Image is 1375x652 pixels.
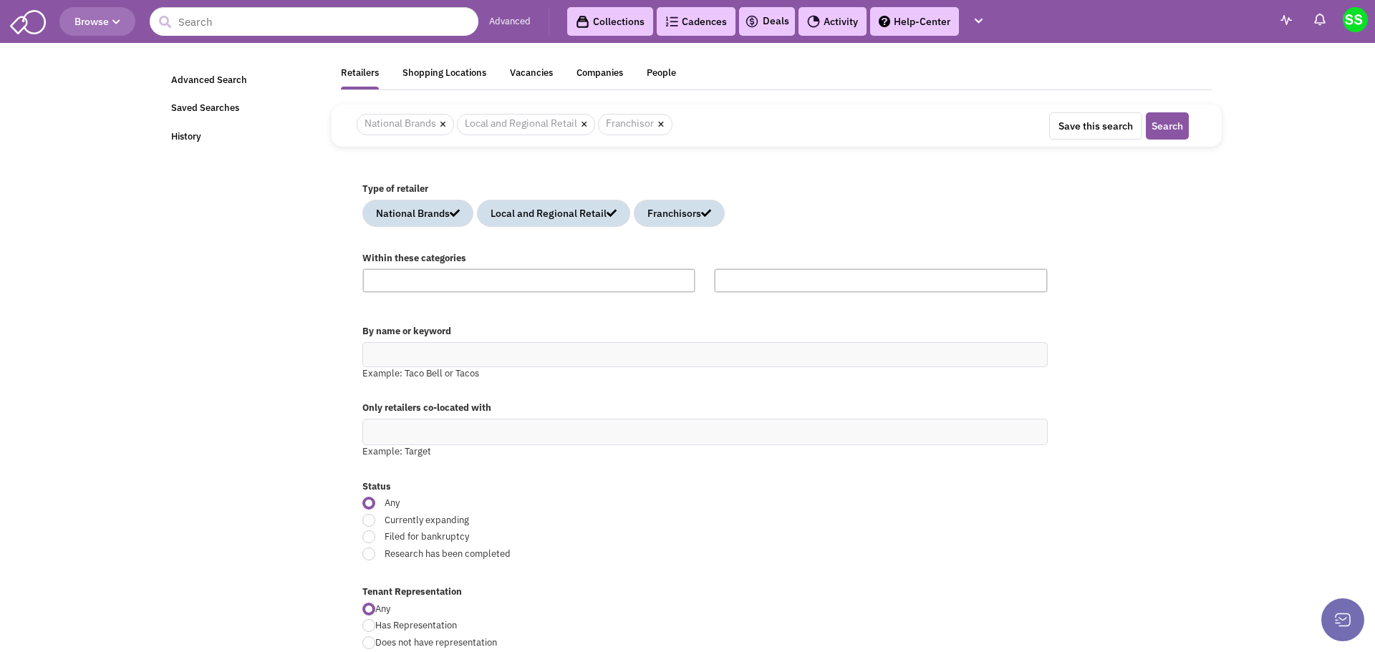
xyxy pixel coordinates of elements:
img: SmartAdmin [10,7,46,34]
img: help.png [879,16,890,27]
a: Cadences [657,7,735,36]
div: Vacancies [510,67,553,84]
a: × [657,118,664,131]
span: Franchisor [598,114,672,135]
div: Local and Regional Retail [491,206,617,220]
a: Activity [799,7,867,36]
label: Tenant Representation [362,585,1048,599]
a: Advanced Search [163,67,322,94]
a: Advanced [489,15,531,29]
a: Saved Searches [163,94,322,122]
input: Search [150,7,478,36]
div: National Brands [376,206,460,220]
div: Retailers [341,67,379,84]
span: Any [375,497,820,510]
img: icon-collection-lavender-black.svg [576,15,589,29]
label: Only retailers co-located with [362,402,1048,415]
span: Filed for bankruptcy [375,530,820,544]
img: icon-deals.svg [745,13,759,30]
span: Browse [74,15,120,28]
span: Does not have representation [375,636,497,648]
img: Cadences_logo.png [665,16,678,26]
span: Local and Regional Retail [457,114,595,135]
button: Search [1146,112,1189,140]
a: × [440,118,446,131]
a: × [581,118,587,131]
button: Browse [59,7,135,36]
span: Currently expanding [375,514,820,527]
img: Activity.png [807,15,820,28]
div: People [647,67,676,84]
a: History [163,123,322,151]
span: Research has been completed [375,548,820,561]
div: Shopping Locations [402,67,486,84]
label: Type of retailer [362,183,1048,196]
label: Status [362,480,1048,494]
a: Deals [745,13,789,30]
span: Any [375,603,390,615]
div: Franchisors [647,206,711,220]
button: Save this search [1049,112,1142,140]
div: Companies [576,67,623,84]
span: Has Representation [375,619,457,631]
span: National Brands [357,114,454,135]
span: Example: Target [362,445,431,457]
img: Stephen Songy [1343,7,1368,32]
label: By name or keyword [362,325,1048,339]
label: Within these categories [362,252,1048,266]
a: Collections [567,7,653,36]
span: Example: Taco Bell or Tacos [362,367,479,379]
a: Help-Center [870,7,959,36]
